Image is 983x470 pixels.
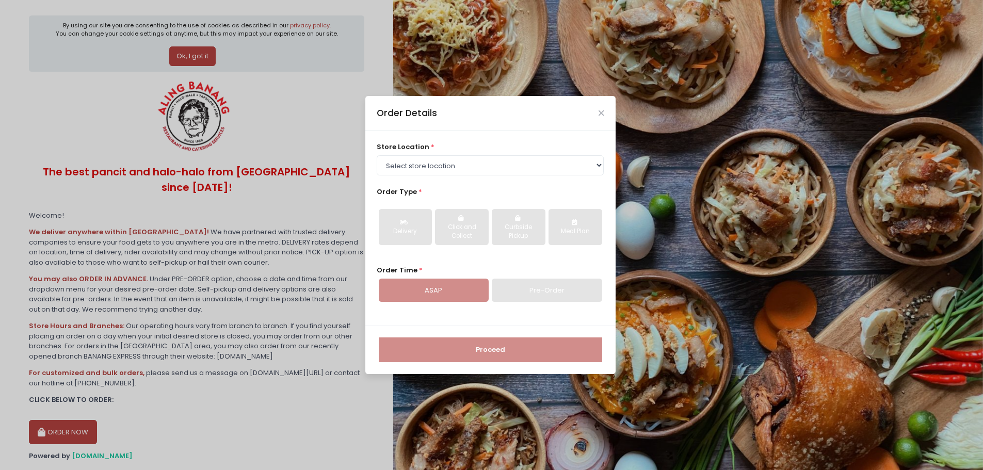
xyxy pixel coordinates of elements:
button: Meal Plan [549,209,602,245]
span: Order Time [377,265,417,275]
div: Click and Collect [442,223,481,241]
span: Order Type [377,187,417,197]
div: Delivery [386,227,425,236]
button: Proceed [379,337,602,362]
div: Curbside Pickup [499,223,538,241]
button: Delivery [379,209,432,245]
div: Meal Plan [556,227,594,236]
button: Close [599,110,604,116]
button: Curbside Pickup [492,209,545,245]
span: store location [377,142,429,152]
div: Order Details [377,106,437,120]
button: Click and Collect [435,209,488,245]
